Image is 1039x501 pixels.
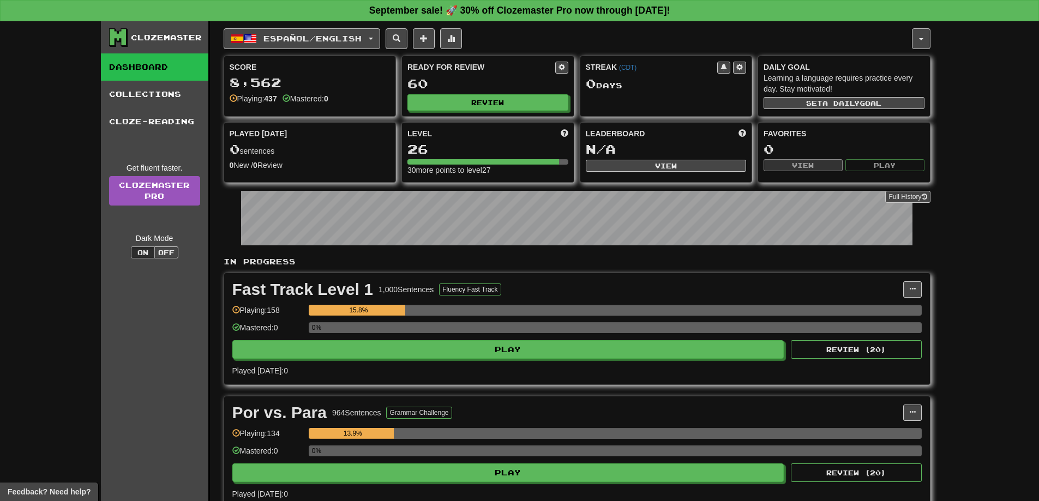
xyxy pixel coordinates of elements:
[232,405,327,421] div: Por vs. Para
[232,490,288,498] span: Played [DATE]: 0
[407,142,568,156] div: 26
[822,99,860,107] span: a daily
[586,76,596,91] span: 0
[230,62,391,73] div: Score
[407,94,568,111] button: Review
[232,463,784,482] button: Play
[586,62,718,73] div: Streak
[586,141,616,156] span: N/A
[407,62,555,73] div: Ready for Review
[131,32,202,43] div: Clozemaster
[109,233,200,244] div: Dark Mode
[312,428,394,439] div: 13.9%
[586,128,645,139] span: Leaderboard
[561,128,568,139] span: Score more points to level up
[232,366,288,375] span: Played [DATE]: 0
[232,305,303,323] div: Playing: 158
[440,28,462,49] button: More stats
[109,162,200,173] div: Get fluent faster.
[253,161,257,170] strong: 0
[312,305,405,316] div: 15.8%
[8,486,91,497] span: Open feedback widget
[586,160,747,172] button: View
[764,97,924,109] button: Seta dailygoal
[738,128,746,139] span: This week in points, UTC
[232,340,784,359] button: Play
[131,246,155,258] button: On
[764,62,924,73] div: Daily Goal
[232,322,303,340] div: Mastered: 0
[369,5,670,16] strong: September sale! 🚀 30% off Clozemaster Pro now through [DATE]!
[232,428,303,446] div: Playing: 134
[386,28,407,49] button: Search sentences
[224,256,930,267] p: In Progress
[764,73,924,94] div: Learning a language requires practice every day. Stay motivated!
[332,407,381,418] div: 964 Sentences
[764,128,924,139] div: Favorites
[407,77,568,90] div: 60
[230,76,391,89] div: 8,562
[407,165,568,176] div: 30 more points to level 27
[764,142,924,156] div: 0
[386,407,452,419] button: Grammar Challenge
[230,161,234,170] strong: 0
[230,160,391,171] div: New / Review
[264,94,277,103] strong: 437
[109,176,200,206] a: ClozemasterPro
[263,34,362,43] span: Español / English
[230,142,391,156] div: sentences
[232,281,374,298] div: Fast Track Level 1
[791,340,922,359] button: Review (20)
[230,93,277,104] div: Playing:
[407,128,432,139] span: Level
[101,53,208,81] a: Dashboard
[230,128,287,139] span: Played [DATE]
[232,445,303,463] div: Mastered: 0
[413,28,435,49] button: Add sentence to collection
[791,463,922,482] button: Review (20)
[379,284,434,295] div: 1,000 Sentences
[845,159,924,171] button: Play
[154,246,178,258] button: Off
[586,77,747,91] div: Day s
[283,93,328,104] div: Mastered:
[324,94,328,103] strong: 0
[439,283,501,295] button: Fluency Fast Track
[764,159,843,171] button: View
[885,191,930,203] button: Full History
[230,141,240,156] span: 0
[224,28,380,49] button: Español/English
[101,81,208,108] a: Collections
[101,108,208,135] a: Cloze-Reading
[619,64,636,71] a: (CDT)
